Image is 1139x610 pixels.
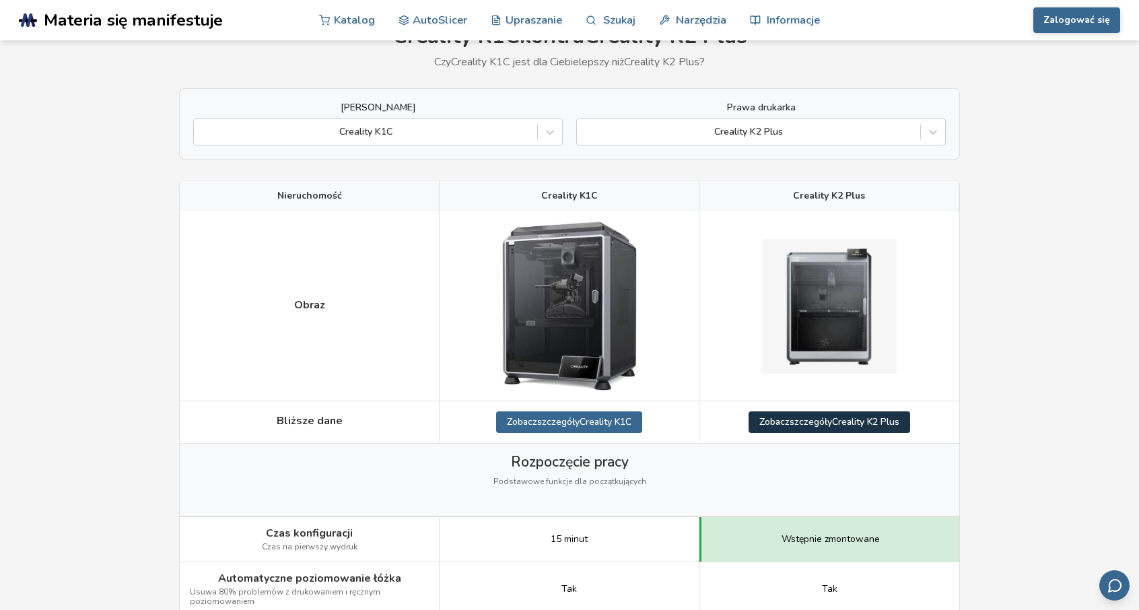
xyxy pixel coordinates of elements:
[1099,570,1130,601] button: Wyślij opinię e-mailem
[759,415,790,428] font: Zobacz
[762,239,897,374] img: Creality K2 Plus
[624,55,699,69] font: Creality K2 Plus
[699,55,705,69] font: ?
[580,415,631,428] font: Creality K1C
[294,298,325,312] font: Obraz
[1043,13,1110,26] font: Zalogować się
[782,533,880,545] font: Wstępnie zmontowane
[537,415,580,428] font: szczegóły
[190,586,380,607] font: Usuwa 80% problemów z drukowaniem i ręcznym poziomowaniem
[727,101,796,114] font: Prawa drukarka
[767,12,820,28] font: Informacje
[511,452,629,471] font: Rozpoczęcie pracy
[44,9,223,32] font: Materia się manifestuje
[506,12,562,28] font: Upraszanie
[832,415,899,428] font: Creality K2 Plus
[334,12,375,28] font: Katalog
[218,571,401,586] font: Automatyczne poziomowanie łóżka
[551,533,588,545] font: 15 minut
[262,541,357,552] font: Czas na pierwszy wydruk
[793,189,865,202] font: Creality K2 Plus
[493,476,646,487] font: Podstawowe funkcje dla początkujących
[1033,7,1120,33] button: Zalogować się
[603,12,635,28] font: Szukaj
[201,127,203,137] input: Creality K1C
[277,413,343,428] font: Bliższe dane
[749,411,910,433] a: ZobaczszczegółyCreality K2 Plus
[790,415,832,428] font: szczegóły
[584,127,586,137] input: Creality K2 Plus
[579,55,624,69] font: lepszy niż
[341,101,416,114] font: [PERSON_NAME]
[822,582,837,595] font: Tak
[541,189,598,202] font: Creality K1C
[676,12,726,28] font: Narzędzia
[451,55,579,69] font: Creality K1C jest dla Ciebie
[507,415,537,428] font: Zobacz
[277,189,342,202] font: Nieruchomość
[561,582,577,595] font: Tak
[266,526,353,541] font: Czas konfiguracji
[502,222,637,391] img: Creality K1C
[413,12,467,28] font: AutoSlicer
[496,411,642,433] a: ZobaczszczegółyCreality K1C
[434,55,451,69] font: Czy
